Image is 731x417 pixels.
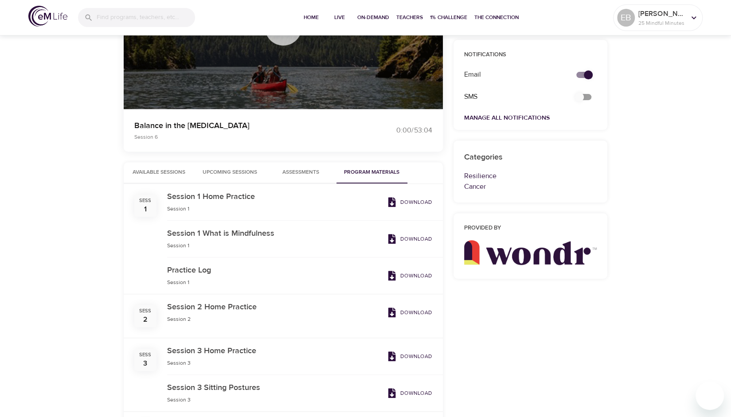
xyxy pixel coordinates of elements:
h6: Session 2 Home Practice [167,301,383,314]
span: Session 3 [167,396,191,403]
span: Program Materials [342,168,402,177]
div: 3 [143,359,147,369]
span: Session 1 [167,242,189,249]
span: Home [301,13,322,22]
a: Manage All Notifications [464,114,550,122]
p: Download [400,389,432,397]
span: Session 1 [167,205,189,212]
div: Email [459,64,566,85]
span: 1% Challenge [430,13,467,22]
a: Download [383,231,436,246]
p: Notifications [464,51,597,59]
a: Download [383,386,436,401]
h6: Categories [464,151,597,164]
a: Download [383,268,436,283]
span: Live [329,13,350,22]
span: The Connection [474,13,519,22]
span: Assessments [282,168,319,177]
p: Download [400,198,432,206]
p: Download [400,308,432,316]
span: Session 3 [167,359,191,366]
p: Resilience [464,171,597,181]
img: logo [28,6,67,27]
h6: Session 1 What is Mindfulness [167,227,383,240]
span: Session 1 [167,279,189,286]
span: Session 2 [167,316,191,323]
p: Download [400,352,432,360]
img: wondr_new.png [464,240,597,265]
div: 2 [143,315,148,325]
div: 1 [144,204,147,214]
h6: Practice Log [167,264,383,277]
div: Sess [139,308,151,315]
a: Download [383,305,436,320]
p: Download [400,235,432,243]
p: [PERSON_NAME] [638,8,685,19]
iframe: Button to launch messaging window [696,382,724,410]
div: 0:00 / 53:04 [366,125,432,136]
a: Download [383,349,436,364]
p: Cancer [464,181,597,192]
p: 25 Mindful Minutes [638,19,685,27]
p: Balance in the [MEDICAL_DATA] [134,120,355,132]
div: Sess [139,351,151,359]
div: Sess [139,197,151,204]
span: Available Sessions [129,168,189,177]
h6: Session 3 Home Practice [167,345,383,358]
p: Download [400,272,432,280]
a: Download [383,195,436,210]
h6: Session 1 Home Practice [167,191,383,203]
span: Upcoming Sessions [200,168,260,177]
input: Find programs, teachers, etc... [97,8,195,27]
span: Teachers [396,13,423,22]
div: SMS [459,86,566,107]
h6: Provided by [464,224,597,233]
h6: Session 3 Sitting Postures [167,382,383,394]
p: Session 6 [134,133,355,141]
span: On-Demand [357,13,389,22]
div: EB [617,9,635,27]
